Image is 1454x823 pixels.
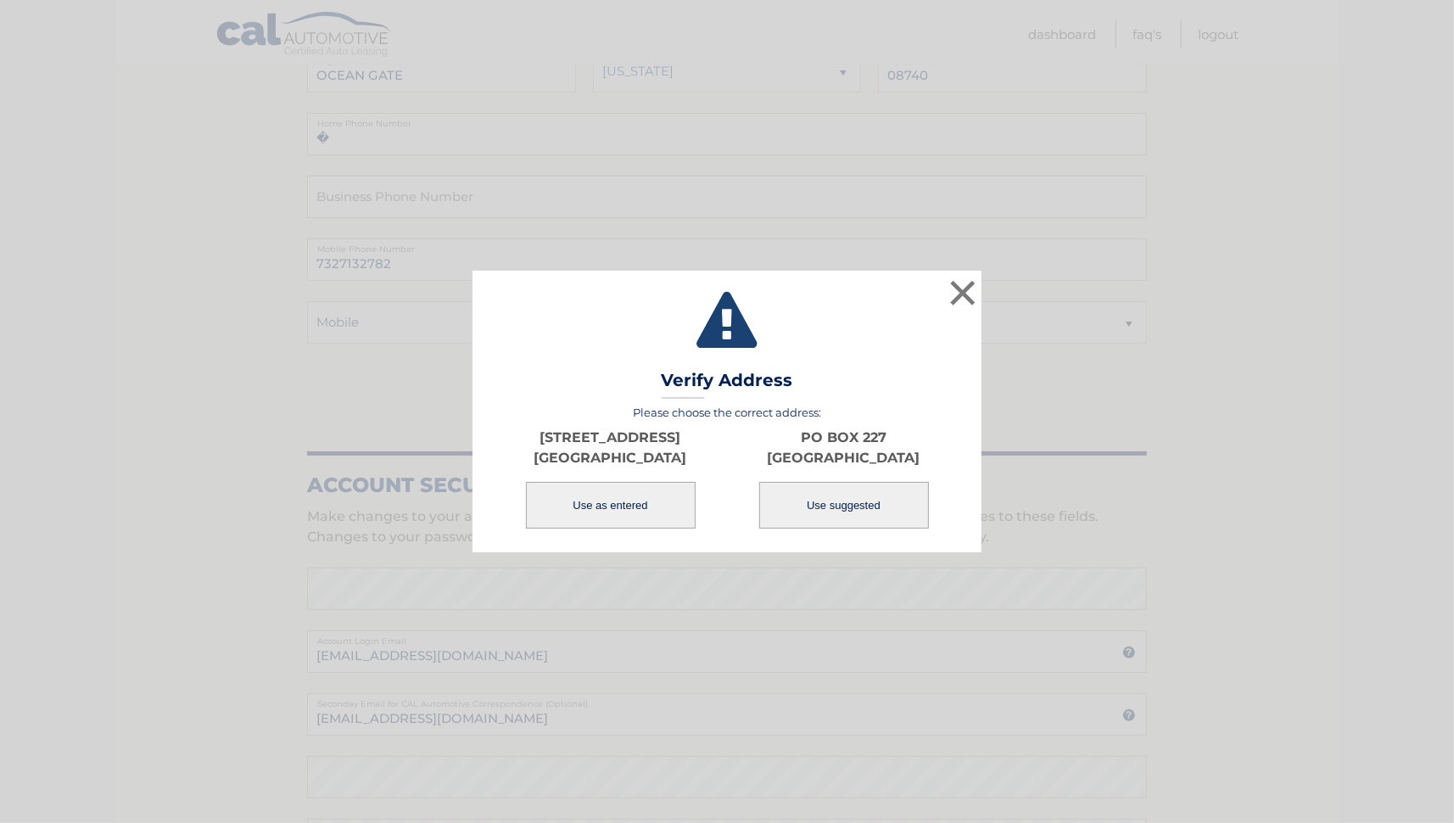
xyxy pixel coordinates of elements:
button: × [946,276,980,310]
p: PO BOX 227 [GEOGRAPHIC_DATA] [727,428,960,468]
button: Use as entered [526,482,696,529]
button: Use suggested [759,482,929,529]
h3: Verify Address [662,370,793,400]
p: [STREET_ADDRESS] [GEOGRAPHIC_DATA] [494,428,727,468]
div: Please choose the correct address: [494,406,960,530]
